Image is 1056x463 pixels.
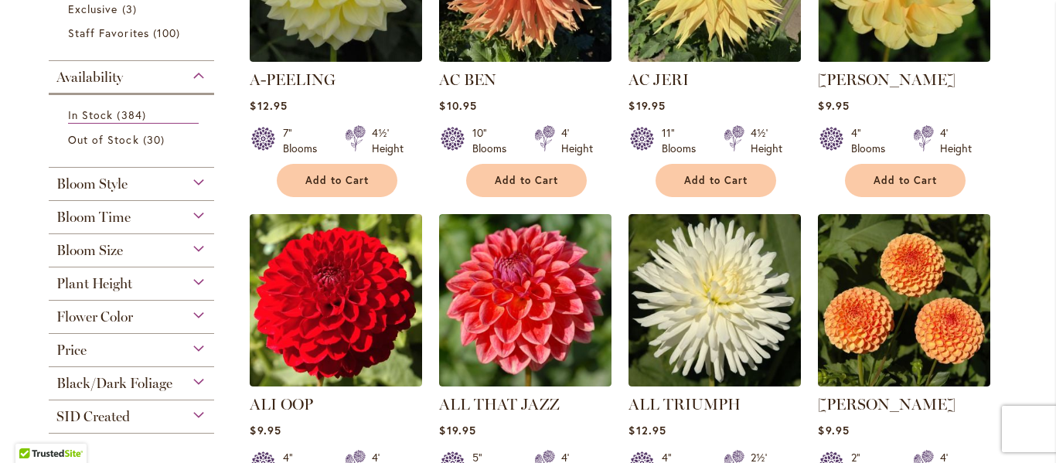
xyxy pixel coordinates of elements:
[561,125,593,156] div: 4' Height
[56,408,130,425] span: SID Created
[56,275,132,292] span: Plant Height
[656,164,776,197] button: Add to Cart
[68,2,118,16] span: Exclusive
[472,125,516,156] div: 10" Blooms
[122,1,141,17] span: 3
[12,408,55,451] iframe: Launch Accessibility Center
[68,26,149,40] span: Staff Favorites
[628,98,665,113] span: $19.95
[250,375,422,390] a: ALI OOP
[851,125,894,156] div: 4" Blooms
[372,125,404,156] div: 4½' Height
[56,342,87,359] span: Price
[818,70,956,89] a: [PERSON_NAME]
[439,375,611,390] a: ALL THAT JAZZ
[628,70,689,89] a: AC JERI
[662,125,705,156] div: 11" Blooms
[751,125,782,156] div: 4½' Height
[495,174,558,187] span: Add to Cart
[250,98,287,113] span: $12.95
[684,174,748,187] span: Add to Cart
[143,131,169,148] span: 30
[56,175,128,192] span: Bloom Style
[68,107,199,124] a: In Stock 384
[250,50,422,65] a: A-Peeling
[466,164,587,197] button: Add to Cart
[117,107,149,123] span: 384
[283,125,326,156] div: 7" Blooms
[845,164,966,197] button: Add to Cart
[56,69,123,86] span: Availability
[628,423,666,437] span: $12.95
[439,98,476,113] span: $10.95
[818,375,990,390] a: AMBER QUEEN
[439,50,611,65] a: AC BEN
[68,131,199,148] a: Out of Stock 30
[68,107,113,122] span: In Stock
[818,395,956,414] a: [PERSON_NAME]
[874,174,937,187] span: Add to Cart
[628,50,801,65] a: AC Jeri
[68,132,139,147] span: Out of Stock
[68,1,199,17] a: Exclusive
[250,70,336,89] a: A-PEELING
[628,214,801,386] img: ALL TRIUMPH
[628,395,741,414] a: ALL TRIUMPH
[250,395,313,414] a: ALI OOP
[305,174,369,187] span: Add to Cart
[439,70,496,89] a: AC BEN
[250,423,281,437] span: $9.95
[818,214,990,386] img: AMBER QUEEN
[439,214,611,386] img: ALL THAT JAZZ
[818,423,849,437] span: $9.95
[56,209,131,226] span: Bloom Time
[818,98,849,113] span: $9.95
[818,50,990,65] a: AHOY MATEY
[153,25,184,41] span: 100
[56,308,133,325] span: Flower Color
[628,375,801,390] a: ALL TRIUMPH
[56,242,123,259] span: Bloom Size
[940,125,972,156] div: 4' Height
[277,164,397,197] button: Add to Cart
[250,214,422,386] img: ALI OOP
[439,423,475,437] span: $19.95
[68,25,199,41] a: Staff Favorites
[56,375,172,392] span: Black/Dark Foliage
[439,395,560,414] a: ALL THAT JAZZ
